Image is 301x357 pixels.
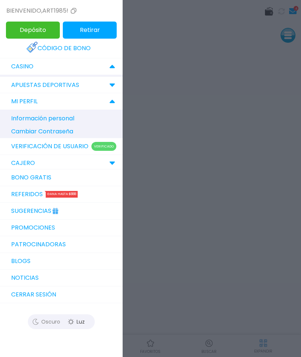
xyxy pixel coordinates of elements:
a: Información personal [7,112,123,125]
p: MI PERFIL [11,97,38,106]
p: Cambiar Contraseña [11,125,119,138]
img: Redeem [26,42,38,53]
button: Retirar [63,22,117,39]
div: Gana hasta $888 [46,191,78,198]
p: Verificado [91,142,116,151]
div: Oscuro [30,316,63,327]
p: Información personal [11,112,119,125]
a: Cambiar Contraseña [7,125,123,138]
p: Apuestas Deportivas [11,81,79,90]
button: Depósito [6,22,60,39]
a: Código de bono [26,40,96,56]
p: CASINO [11,62,33,71]
button: OscuroLuz [28,314,95,329]
img: Gift [51,205,59,213]
p: CAJERO [11,159,35,168]
div: Bienvenido , art1985! [6,6,78,15]
div: Luz [59,316,93,327]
